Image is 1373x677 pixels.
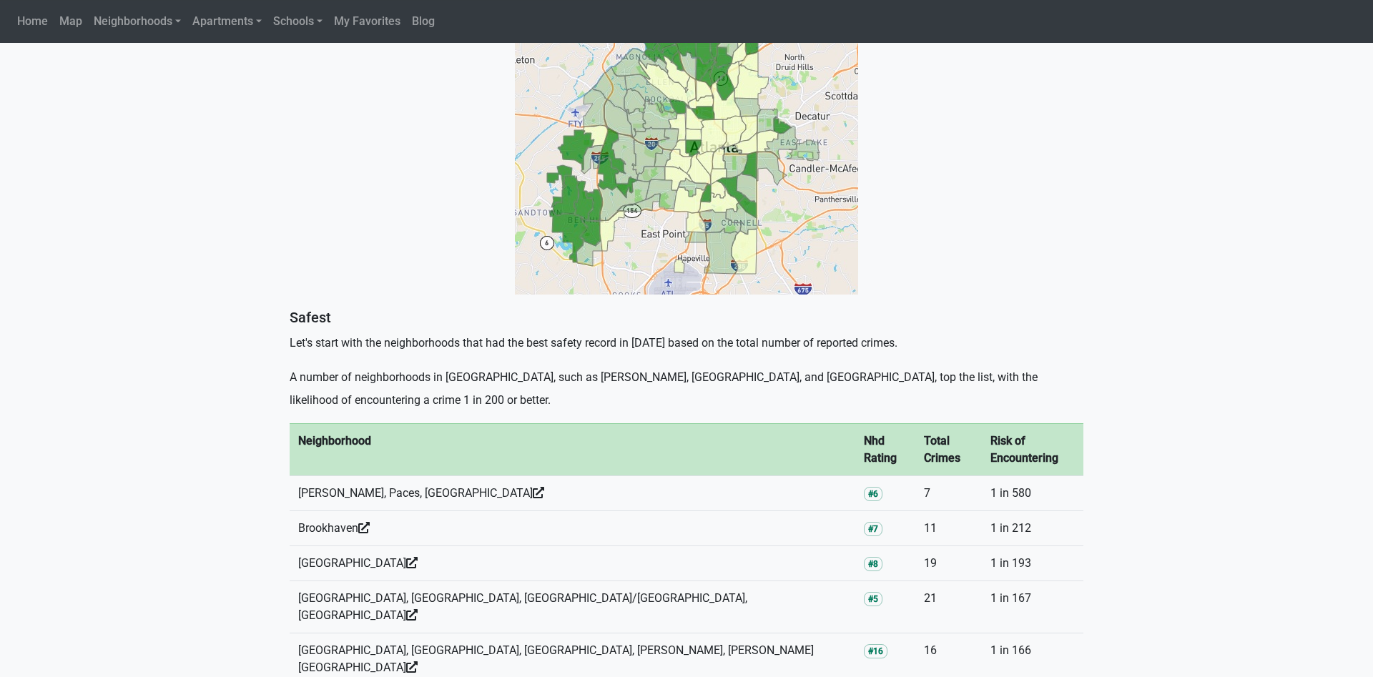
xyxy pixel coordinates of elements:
a: Neighborhoods [88,7,187,36]
span: Home [17,14,48,28]
td: Brookhaven [290,511,855,546]
a: Schools [267,7,328,36]
span: #8 [864,557,882,571]
td: 11 [915,511,981,546]
span: My Favorites [334,14,400,28]
span: Map [59,14,82,28]
td: 7 [915,476,981,511]
p: A number of neighborhoods in [GEOGRAPHIC_DATA], such as [PERSON_NAME], [GEOGRAPHIC_DATA], and [GE... [290,366,1083,412]
span: #6 [864,487,882,501]
p: Let's start with the neighborhoods that had the best safety record in [DATE] based on the total n... [290,332,1083,355]
span: Schools [273,14,314,28]
a: Blog [406,7,441,36]
span: Blog [412,14,435,28]
th: Total Crimes [915,424,981,476]
td: [GEOGRAPHIC_DATA], [GEOGRAPHIC_DATA], [GEOGRAPHIC_DATA]/[GEOGRAPHIC_DATA], [GEOGRAPHIC_DATA] [290,581,855,633]
td: 19 [915,546,981,581]
td: [GEOGRAPHIC_DATA] [290,546,855,581]
h5: Safest [290,309,1083,326]
span: #5 [864,592,882,606]
a: Apartments [187,7,267,36]
td: [PERSON_NAME], Paces, [GEOGRAPHIC_DATA] [290,476,855,511]
td: 1 in 167 [982,581,1083,633]
a: My Favorites [328,7,406,36]
td: 21 [915,581,981,633]
td: 1 in 193 [982,546,1083,581]
a: Map [54,7,88,36]
a: Home [11,7,54,36]
span: #7 [864,522,882,536]
th: Neighborhood [290,424,855,476]
span: #16 [864,644,887,658]
span: Apartments [192,14,253,28]
th: Nhd Rating [855,424,915,476]
span: Neighborhoods [94,14,172,28]
td: 1 in 212 [982,511,1083,546]
th: Risk of Encountering [982,424,1083,476]
td: 1 in 580 [982,476,1083,511]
